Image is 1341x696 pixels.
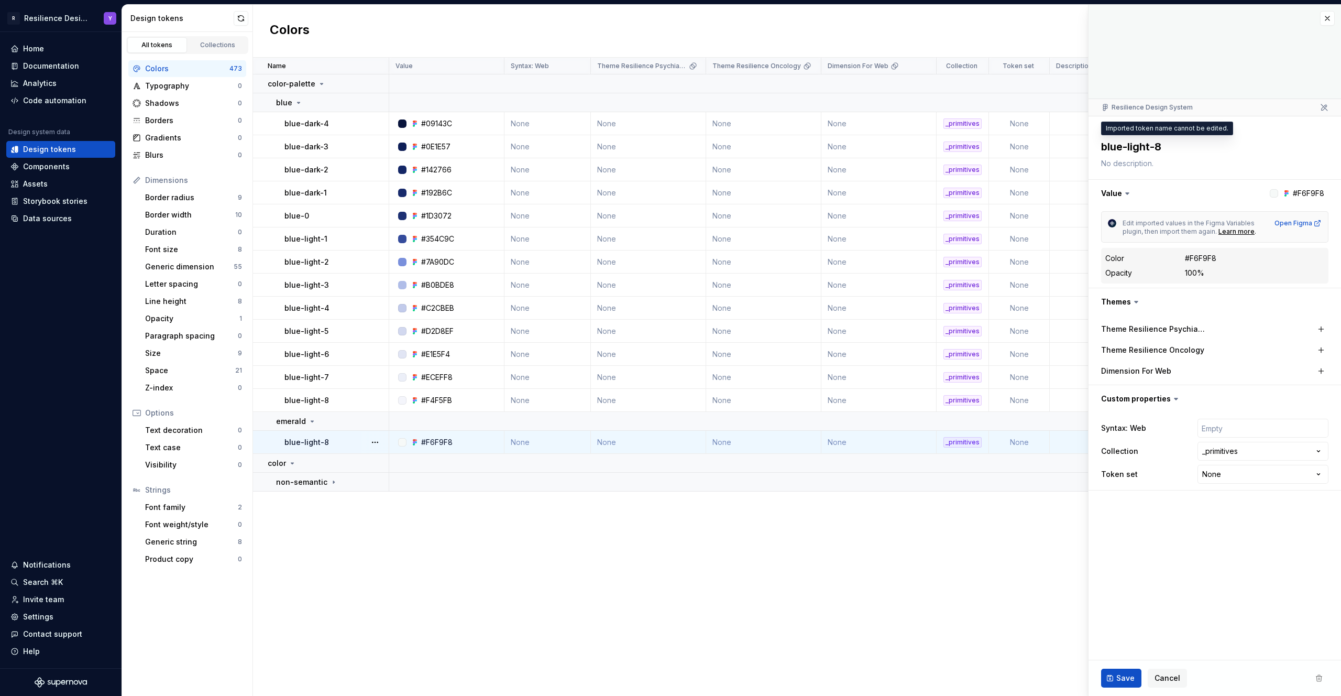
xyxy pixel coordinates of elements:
div: _primitives [943,395,982,406]
td: None [821,204,937,227]
a: Space21 [141,362,246,379]
td: None [821,158,937,181]
p: blue-light-2 [284,257,329,267]
div: Product copy [145,554,238,564]
a: Documentation [6,58,115,74]
div: Colors [145,63,229,74]
div: 8 [238,297,242,306]
p: emerald [276,416,306,427]
div: All tokens [131,41,183,49]
div: Font size [145,244,238,255]
td: None [591,181,706,204]
td: None [504,274,591,297]
div: #B0BDE8 [421,280,454,290]
a: Settings [6,608,115,625]
td: None [989,274,1050,297]
td: None [504,204,591,227]
p: blue-light-8 [284,437,329,448]
td: None [989,204,1050,227]
div: _primitives [943,326,982,336]
td: None [706,204,821,227]
div: _primitives [943,437,982,448]
a: Data sources [6,210,115,227]
td: None [706,158,821,181]
a: Open Figma [1274,219,1322,227]
div: 0 [238,426,242,434]
button: Cancel [1148,669,1187,688]
td: None [504,112,591,135]
button: RResilience Design SystemY [2,7,119,29]
div: 9 [238,193,242,202]
div: Resilience Design System [24,13,91,24]
div: R [7,12,20,25]
span: Save [1116,673,1135,683]
div: _primitives [943,142,982,152]
label: Theme Resilience Oncology [1101,345,1204,355]
td: None [706,112,821,135]
a: Shadows0 [128,95,246,112]
p: Name [268,62,286,70]
div: 8 [238,538,242,546]
a: Supernova Logo [35,677,87,688]
p: color-palette [268,79,315,89]
td: None [706,297,821,320]
a: Code automation [6,92,115,109]
td: None [591,389,706,412]
div: #7A90DC [421,257,454,267]
td: None [989,251,1050,274]
td: None [706,320,821,343]
div: 0 [238,116,242,125]
span: . [1255,227,1256,235]
div: Assets [23,179,48,189]
p: Theme Resilience Psychiatry [597,62,687,70]
td: None [504,251,591,274]
label: Dimension For Web [1101,366,1171,376]
div: 0 [238,151,242,159]
td: None [504,343,591,366]
a: Assets [6,176,115,192]
td: None [504,320,591,343]
td: None [989,389,1050,412]
div: Search ⌘K [23,577,63,588]
p: blue-light-5 [284,326,328,336]
a: Product copy0 [141,551,246,568]
td: None [504,389,591,412]
div: Space [145,365,235,376]
td: None [591,366,706,389]
div: 0 [238,520,242,529]
div: _primitives [943,303,982,313]
p: Description [1056,62,1092,70]
div: 10 [235,211,242,219]
a: Opacity1 [141,310,246,327]
div: Notifications [23,560,71,570]
div: 100% [1185,268,1204,278]
div: 0 [238,82,242,90]
button: Help [6,643,115,660]
div: #F6F9F8 [1185,253,1216,264]
a: Border radius9 [141,189,246,206]
div: #09143C [421,118,452,129]
div: 0 [238,332,242,340]
div: Options [145,408,242,418]
p: blue-light-6 [284,349,329,360]
h2: Colors [270,21,310,40]
div: Paragraph spacing [145,331,238,341]
p: blue-0 [284,211,309,221]
p: blue-light-1 [284,234,327,244]
div: Text case [145,442,238,453]
div: 9 [238,349,242,357]
td: None [706,251,821,274]
p: blue-light-4 [284,303,329,313]
p: blue-dark-1 [284,188,327,198]
td: None [821,274,937,297]
div: #D2D8EF [421,326,454,336]
td: None [591,343,706,366]
td: None [504,227,591,251]
textarea: blue-light-8 [1099,137,1326,156]
div: _primitives [943,118,982,129]
td: None [989,158,1050,181]
div: 0 [238,99,242,107]
td: None [989,181,1050,204]
div: Documentation [23,61,79,71]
